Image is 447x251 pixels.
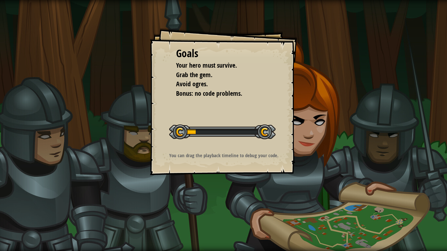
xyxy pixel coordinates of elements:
span: Bonus: no code problems. [176,89,242,98]
li: Bonus: no code problems. [168,89,269,98]
li: Your hero must survive. [168,61,269,70]
span: Grab the gem. [176,70,212,79]
div: Goals [176,46,271,61]
li: Grab the gem. [168,70,269,80]
li: Avoid ogres. [168,79,269,89]
p: You can drag the playback timeline to debug your code. [158,152,289,159]
span: Avoid ogres. [176,79,208,88]
span: Your hero must survive. [176,61,237,70]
